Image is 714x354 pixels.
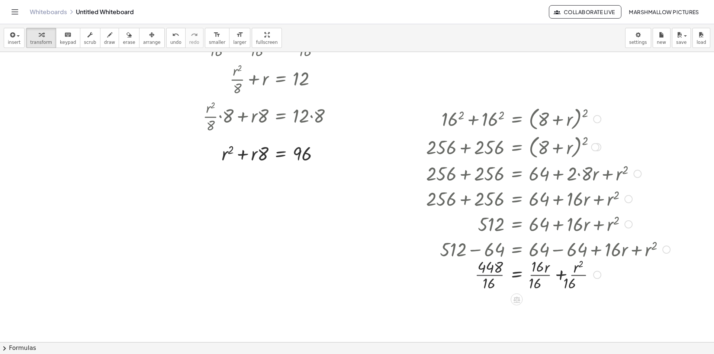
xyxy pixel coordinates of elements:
button: transform [26,28,56,48]
span: new [657,40,666,45]
span: insert [8,40,20,45]
span: erase [123,40,135,45]
span: Collaborate Live [555,9,615,15]
button: draw [100,28,119,48]
span: smaller [209,40,225,45]
button: keyboardkeypad [56,28,80,48]
button: insert [4,28,25,48]
span: fullscreen [256,40,277,45]
button: erase [119,28,139,48]
button: Toggle navigation [9,6,21,18]
i: undo [172,30,179,39]
span: redo [189,40,199,45]
span: arrange [143,40,161,45]
span: transform [30,40,52,45]
button: Marshmallow Pictures [623,5,705,19]
button: save [672,28,691,48]
span: scrub [84,40,96,45]
button: Collaborate Live [549,5,621,19]
button: redoredo [185,28,203,48]
button: format_sizelarger [229,28,250,48]
i: format_size [213,30,221,39]
span: keypad [60,40,76,45]
button: settings [625,28,651,48]
button: new [653,28,670,48]
button: arrange [139,28,165,48]
a: Whiteboards [30,8,67,16]
i: keyboard [64,30,71,39]
button: fullscreen [252,28,282,48]
button: format_sizesmaller [205,28,229,48]
button: scrub [80,28,100,48]
span: load [697,40,706,45]
span: draw [104,40,115,45]
button: load [692,28,710,48]
span: Marshmallow Pictures [629,9,699,15]
span: settings [629,40,647,45]
span: save [676,40,686,45]
i: redo [191,30,198,39]
i: format_size [236,30,243,39]
span: undo [170,40,181,45]
div: Apply the same math to both sides of the equation [511,293,522,305]
button: undoundo [166,28,186,48]
span: larger [233,40,246,45]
